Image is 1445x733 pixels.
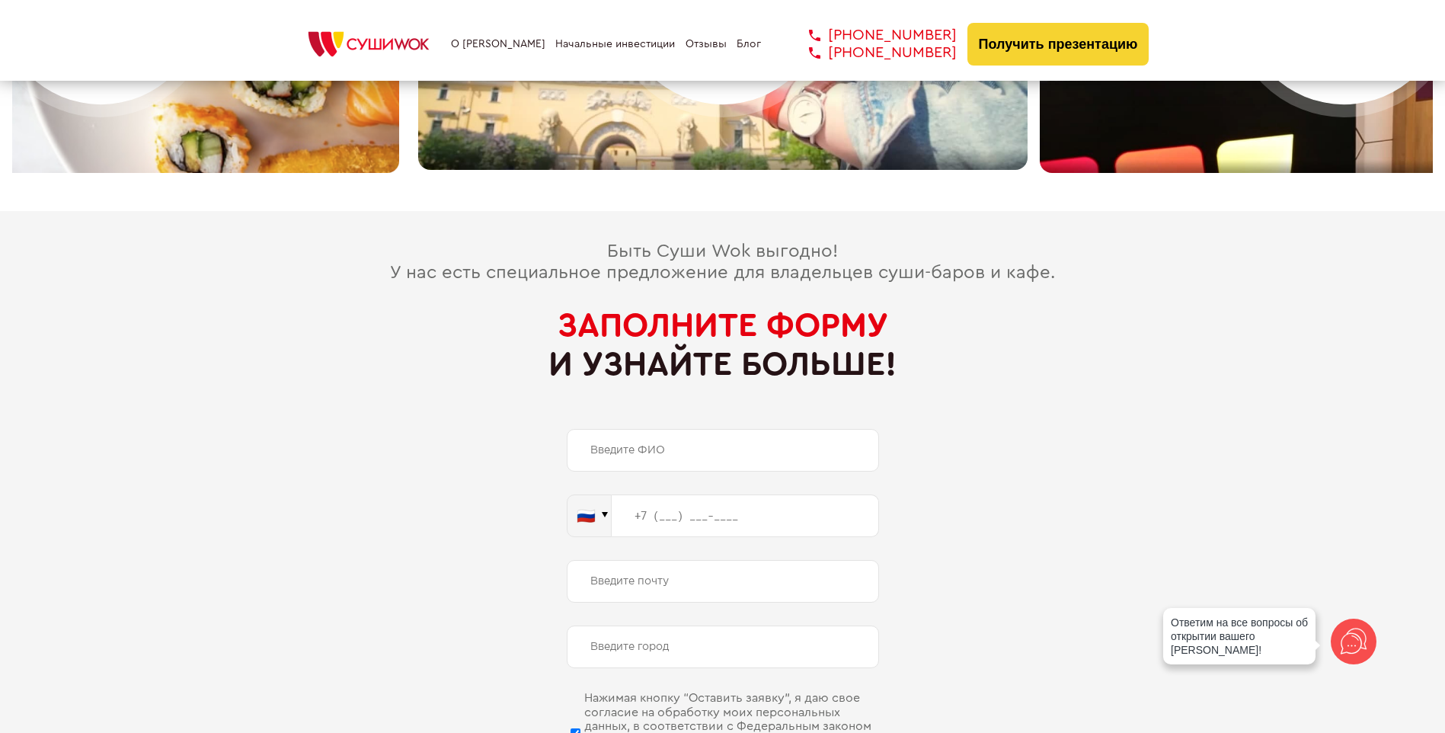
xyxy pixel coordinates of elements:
[12,306,1433,383] h2: и узнайте больше!
[567,626,879,668] input: Введите город
[558,309,888,342] span: Заполните форму
[612,495,879,537] input: +7 (___) ___-____
[786,44,957,62] a: [PHONE_NUMBER]
[686,38,727,50] a: Отзывы
[1163,608,1316,664] div: Ответим на все вопросы об открытии вашего [PERSON_NAME]!
[967,23,1149,66] button: Получить презентацию
[555,38,675,50] a: Начальные инвестиции
[737,38,761,50] a: Блог
[296,27,441,61] img: СУШИWOK
[786,27,957,44] a: [PHONE_NUMBER]
[451,38,545,50] a: О [PERSON_NAME]
[567,495,612,537] button: 🇷🇺
[567,560,879,603] input: Введите почту
[390,242,1055,282] span: Быть Суши Wok выгодно! У нас есть специальное предложение для владельцев суши-баров и кафе.
[567,429,879,472] input: Введите ФИО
